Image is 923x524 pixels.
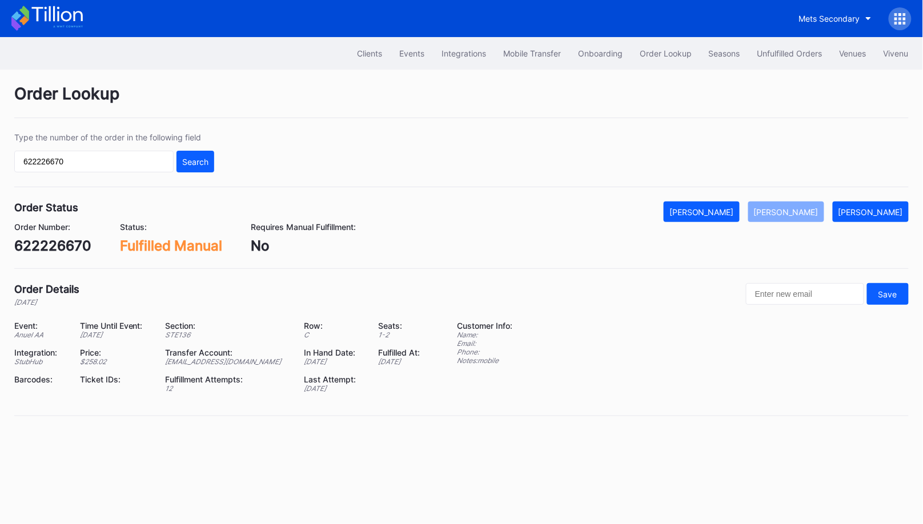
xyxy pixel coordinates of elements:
div: [PERSON_NAME] [754,207,818,217]
div: Customer Info: [457,321,512,330]
div: Search [182,157,208,167]
div: Name: [457,330,512,339]
div: Phone: [457,348,512,356]
div: In Hand Date: [304,348,364,357]
div: Ticket IDs: [80,374,151,384]
button: Onboarding [569,43,631,64]
div: [DATE] [304,357,364,366]
div: Fulfilled Manual [120,237,222,254]
div: Type the number of the order in the following field [14,132,214,142]
div: 12 [165,384,290,393]
div: Status: [120,222,222,232]
div: Vivenu [884,49,909,58]
div: Time Until Event: [80,321,151,330]
button: Order Lookup [631,43,700,64]
div: Order Lookup [14,84,909,118]
div: Transfer Account: [165,348,290,357]
div: No [251,237,356,254]
div: Save [878,289,897,299]
button: Mobile Transfer [495,43,569,64]
div: Mobile Transfer [503,49,561,58]
div: [PERSON_NAME] [669,207,734,217]
div: Integration: [14,348,66,357]
div: [DATE] [378,357,428,366]
button: Vivenu [875,43,917,64]
div: Order Details [14,283,79,295]
div: 1 - 2 [378,330,428,339]
div: Mets Secondary [799,14,860,23]
button: [PERSON_NAME] [833,201,909,222]
div: Fulfillment Attempts: [165,374,290,384]
div: Seasons [709,49,740,58]
button: Integrations [433,43,495,64]
div: 622226670 [14,237,91,254]
input: GT59662 [14,151,174,172]
button: Clients [348,43,391,64]
div: Requires Manual Fulfillment: [251,222,356,232]
div: Barcodes: [14,374,66,384]
div: [EMAIL_ADDRESS][DOMAIN_NAME] [165,357,290,366]
div: Price: [80,348,151,357]
button: Search [176,151,214,172]
button: Venues [831,43,875,64]
div: Events [399,49,424,58]
div: Venues [840,49,866,58]
div: [DATE] [14,298,79,307]
div: Clients [357,49,382,58]
div: Order Number: [14,222,91,232]
div: Last Attempt: [304,374,364,384]
div: StubHub [14,357,66,366]
div: Seats: [378,321,428,330]
button: [PERSON_NAME] [748,201,824,222]
div: Anuel AA [14,330,66,339]
div: Fulfilled At: [378,348,428,357]
div: [PERSON_NAME] [838,207,903,217]
div: [DATE] [304,384,364,393]
button: [PERSON_NAME] [664,201,740,222]
button: Save [867,283,909,305]
input: Enter new email [746,283,864,305]
div: Onboarding [578,49,623,58]
button: Events [391,43,433,64]
div: $ 258.02 [80,357,151,366]
div: Row: [304,321,364,330]
div: Event: [14,321,66,330]
div: STE136 [165,330,290,339]
div: Order Lookup [640,49,692,58]
div: Section: [165,321,290,330]
button: Seasons [700,43,749,64]
button: Unfulfilled Orders [749,43,831,64]
div: Notes: mobile [457,356,512,365]
div: Order Status [14,201,78,213]
button: Mets Secondary [790,8,880,29]
div: Integrations [442,49,486,58]
div: [DATE] [80,330,151,339]
div: Unfulfilled Orders [757,49,822,58]
div: C [304,330,364,339]
div: Email: [457,339,512,348]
